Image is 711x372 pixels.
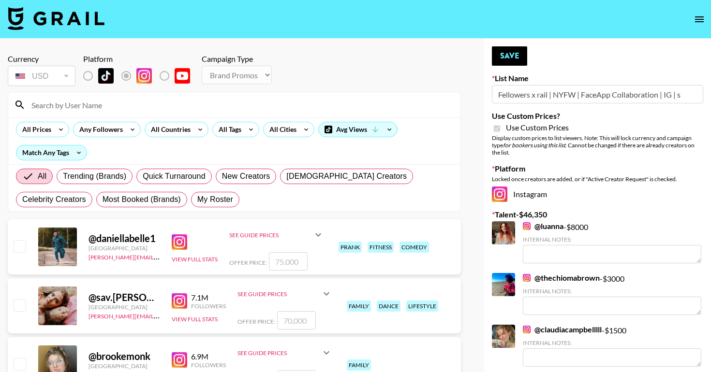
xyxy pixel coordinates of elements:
[10,68,74,85] div: USD
[492,46,527,66] button: Save
[368,242,394,253] div: fitness
[523,339,701,346] div: Internal Notes:
[172,256,218,263] button: View Full Stats
[172,315,218,323] button: View Full Stats
[191,352,226,361] div: 6.9M
[145,122,193,137] div: All Countries
[523,325,602,334] a: @claudiacampbelllll
[136,68,152,84] img: Instagram
[89,362,160,370] div: [GEOGRAPHIC_DATA]
[83,54,198,64] div: Platform
[237,282,332,305] div: See Guide Prices
[492,164,703,173] label: Platform
[523,273,701,315] div: - $ 3000
[16,122,53,137] div: All Prices
[229,259,267,266] span: Offer Price:
[523,326,531,333] img: Instagram
[277,311,316,329] input: 70,000
[492,210,703,219] label: Talent - $ 46,350
[400,242,429,253] div: comedy
[143,171,206,182] span: Quick Turnaround
[229,231,312,239] div: See Guide Prices
[89,232,160,244] div: @ daniellabelle1
[89,350,160,362] div: @ brookemonk
[191,302,226,310] div: Followers
[89,244,160,252] div: [GEOGRAPHIC_DATA]
[103,194,181,205] span: Most Booked (Brands)
[89,291,160,303] div: @ sav.[PERSON_NAME]
[506,123,569,132] span: Use Custom Prices
[264,122,298,137] div: All Cities
[213,122,243,137] div: All Tags
[523,236,701,243] div: Internal Notes:
[492,73,703,83] label: List Name
[38,171,46,182] span: All
[286,171,407,182] span: [DEMOGRAPHIC_DATA] Creators
[26,97,455,113] input: Search by User Name
[347,300,371,312] div: family
[347,359,371,371] div: family
[172,293,187,309] img: Instagram
[523,222,531,230] img: Instagram
[377,300,400,312] div: dance
[202,54,272,64] div: Campaign Type
[98,68,114,84] img: TikTok
[8,54,75,64] div: Currency
[492,186,703,202] div: Instagram
[523,287,701,295] div: Internal Notes:
[16,145,87,160] div: Match Any Tags
[690,10,709,29] button: open drawer
[63,171,126,182] span: Trending (Brands)
[22,194,86,205] span: Celebrity Creators
[83,66,198,86] div: List locked to Instagram.
[89,303,160,311] div: [GEOGRAPHIC_DATA]
[523,221,563,231] a: @luanna
[191,293,226,302] div: 7.1M
[237,290,321,298] div: See Guide Prices
[175,68,190,84] img: YouTube
[319,122,397,137] div: Avg Views
[191,361,226,369] div: Followers
[74,122,125,137] div: Any Followers
[492,186,507,202] img: Instagram
[523,273,600,283] a: @thechiomabrown
[492,111,703,121] label: Use Custom Prices?
[172,234,187,250] img: Instagram
[523,325,701,367] div: - $ 1500
[8,7,104,30] img: Grail Talent
[237,341,332,364] div: See Guide Prices
[172,352,187,368] img: Instagram
[492,134,703,156] div: Display custom prices to list viewers. Note: This will lock currency and campaign type . Cannot b...
[523,221,701,263] div: - $ 8000
[229,223,324,246] div: See Guide Prices
[492,175,703,183] div: Locked once creators are added, or if "Active Creator Request" is checked.
[339,242,362,253] div: prank
[406,300,438,312] div: lifestyle
[89,311,232,320] a: [PERSON_NAME][EMAIL_ADDRESS][DOMAIN_NAME]
[222,171,270,182] span: New Creators
[523,274,531,282] img: Instagram
[89,252,232,261] a: [PERSON_NAME][EMAIL_ADDRESS][DOMAIN_NAME]
[237,349,321,357] div: See Guide Prices
[269,252,308,271] input: 75,000
[197,194,233,205] span: My Roster
[8,64,75,88] div: Currency is locked to USD
[503,142,565,149] em: for bookers using this list
[237,318,275,325] span: Offer Price:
